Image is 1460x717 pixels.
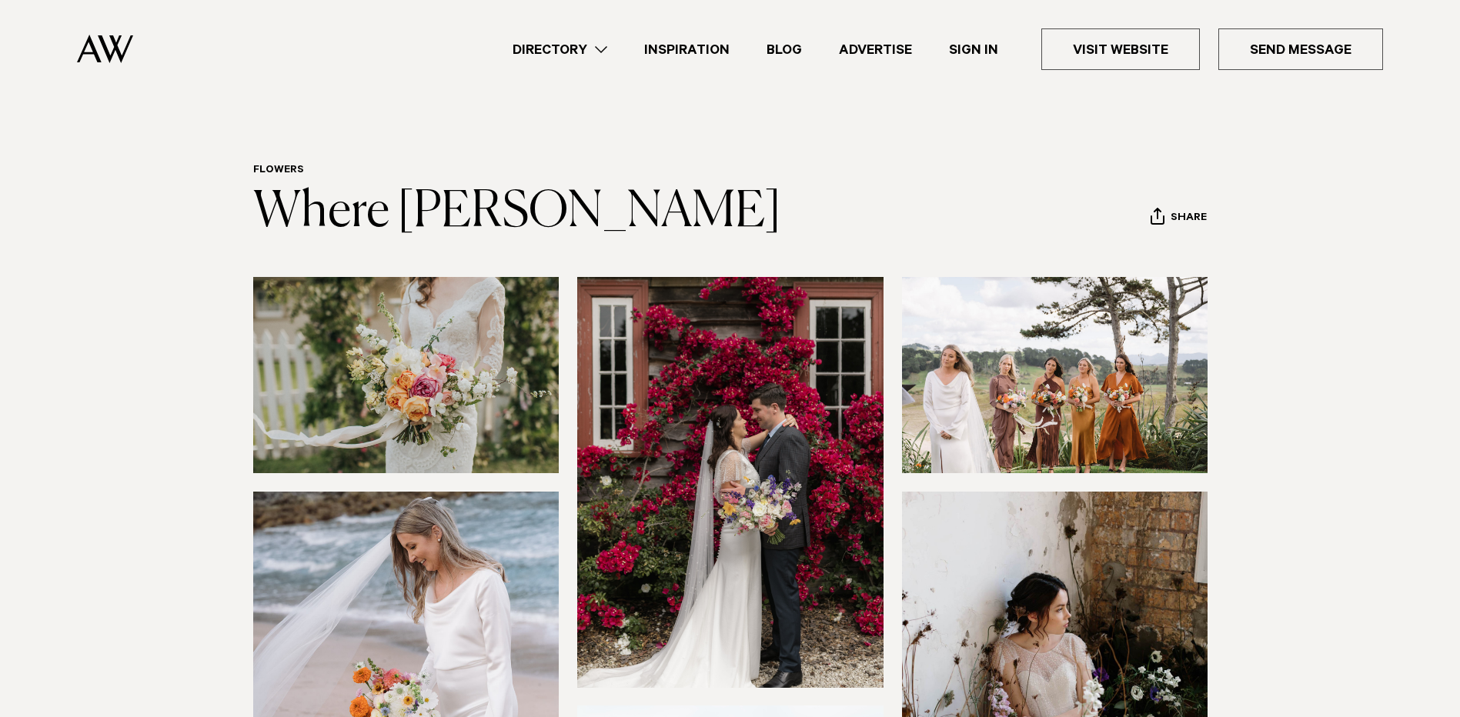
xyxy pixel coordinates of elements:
[494,39,626,60] a: Directory
[820,39,930,60] a: Advertise
[1218,28,1383,70] a: Send Message
[1171,212,1207,226] span: Share
[930,39,1017,60] a: Sign In
[748,39,820,60] a: Blog
[1150,207,1208,230] button: Share
[1041,28,1200,70] a: Visit Website
[253,165,304,177] a: Flowers
[77,35,133,63] img: Auckland Weddings Logo
[626,39,748,60] a: Inspiration
[253,188,781,237] a: Where [PERSON_NAME]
